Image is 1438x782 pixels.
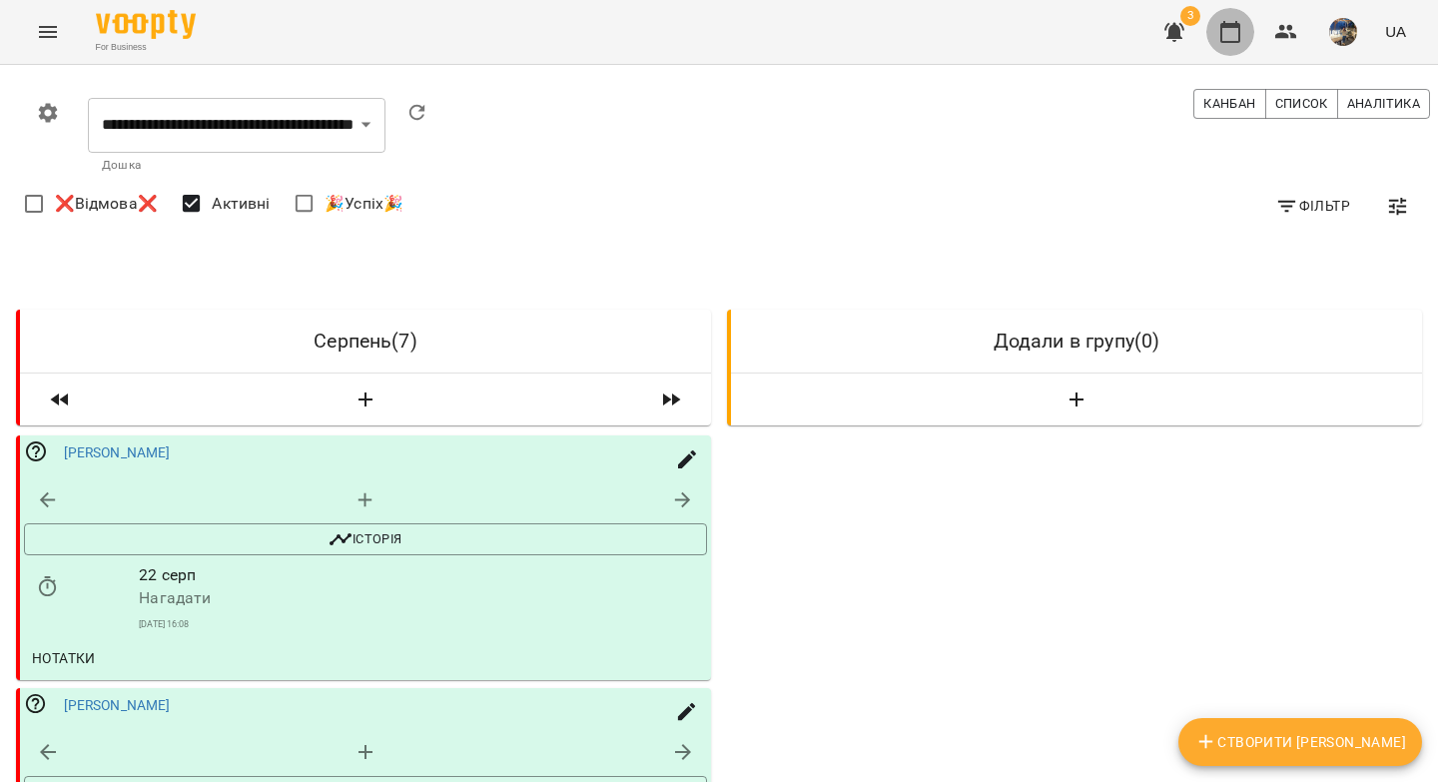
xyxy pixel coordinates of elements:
p: Дошка [102,156,371,176]
span: UA [1385,21,1406,42]
button: Канбан [1193,89,1265,119]
button: Фільтр [1267,188,1358,224]
button: Список [1265,89,1338,119]
span: Створити [PERSON_NAME] [1194,730,1406,754]
img: 10df61c86029c9e6bf63d4085f455a0c.jpg [1329,18,1357,46]
svg: Відповідальний співробітник не заданий [24,692,48,716]
span: Нотатки [32,646,96,670]
span: 3 [1180,6,1200,26]
button: Створити Ліда [739,382,1414,417]
button: Menu [24,8,72,56]
button: UA [1377,13,1414,50]
span: 🎉Успіх🎉 [325,192,403,216]
span: Канбан [1203,93,1255,115]
span: Пересунути лідів з колонки [28,382,92,417]
span: Аналітика [1347,93,1420,115]
h6: Додали в групу ( 0 ) [747,326,1406,357]
a: [PERSON_NAME] [64,444,171,460]
h6: Серпень ( 7 ) [36,326,695,357]
p: 22 серп [139,563,707,587]
img: Voopty Logo [96,10,196,39]
span: ❌Відмова❌ [55,192,158,216]
span: Список [1275,93,1328,115]
a: [PERSON_NAME] [64,697,171,713]
span: Фільтр [1275,194,1350,218]
p: Нагадати [139,586,707,610]
button: Нотатки [24,640,104,676]
button: Аналітика [1337,89,1430,119]
span: Пересунути лідів з колонки [639,382,703,417]
button: Створити Ліда [1178,718,1422,766]
span: Активні [212,192,270,216]
svg: Відповідальний співробітник не заданий [24,439,48,463]
span: Історія [34,527,697,551]
span: For Business [96,41,196,54]
p: [DATE] 16:08 [139,618,707,632]
button: Історія [24,523,707,555]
